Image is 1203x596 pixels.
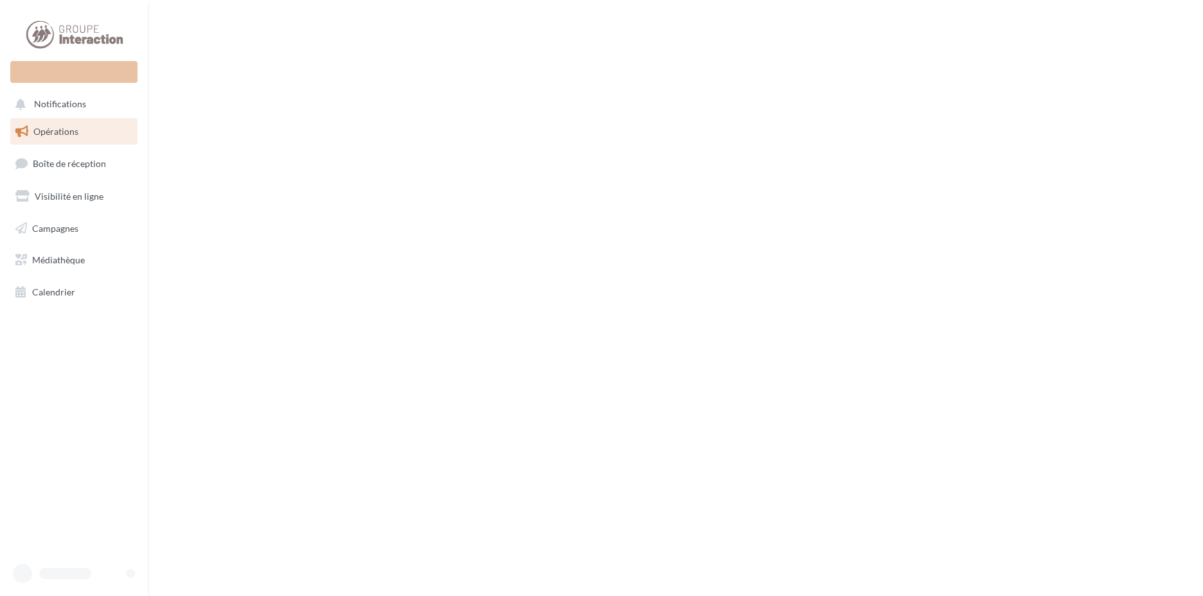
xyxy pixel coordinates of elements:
[8,118,140,145] a: Opérations
[8,215,140,242] a: Campagnes
[35,191,103,202] span: Visibilité en ligne
[32,286,75,297] span: Calendrier
[8,150,140,177] a: Boîte de réception
[8,247,140,274] a: Médiathèque
[33,126,78,137] span: Opérations
[32,254,85,265] span: Médiathèque
[10,61,138,83] div: Nouvelle campagne
[8,183,140,210] a: Visibilité en ligne
[34,99,86,110] span: Notifications
[33,158,106,169] span: Boîte de réception
[8,279,140,306] a: Calendrier
[32,222,78,233] span: Campagnes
